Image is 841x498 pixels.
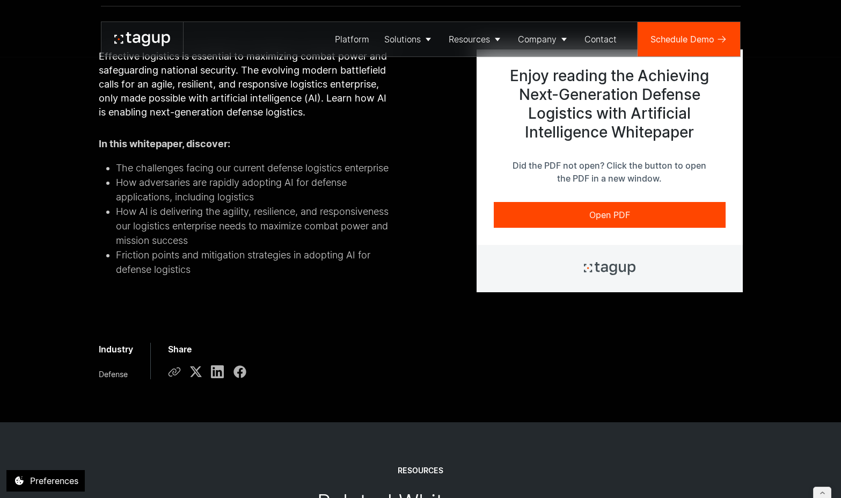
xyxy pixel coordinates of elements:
div: Platform [335,33,369,46]
div: Industry [99,343,133,356]
div: Resources [398,465,443,476]
div: Preferences [30,474,78,487]
div: Defense [99,369,128,380]
div: Enjoy reading the Achieving Next-Generation Defense Logistics with Artificial Intelligence Whitep... [494,67,726,142]
a: Resources [441,22,510,56]
div: Open PDF [589,208,630,221]
div: Contact [584,33,617,46]
a: Contact [577,22,624,56]
li: How Al is delivering the agility, resilience, and responsiveness our logistics enterprise needs t... [116,204,395,248]
a: Schedule Demo [638,22,740,56]
a: Open PDF [494,202,726,228]
li: Friction points and mitigation strategies in adopting AI for defense logistics [116,248,395,277]
div: Resource Download Whitepaper success [477,49,743,292]
div: Share [168,343,192,356]
li: How adversaries are rapidly adopting AI for defense applications, including logistics [116,175,395,204]
div: Schedule Demo [650,33,714,46]
p: Did the PDF not open? Click the button to open the PDF in a new window. [507,159,713,185]
p: Effective logistics is essential to maximizing combat power and safeguarding national security. T... [99,49,395,119]
a: Company [510,22,577,56]
p: ‍ [99,294,395,308]
div: Solutions [384,33,421,46]
div: Company [518,33,557,46]
li: The challenges facing our current defense logistics enterprise [116,161,395,175]
strong: In this whitepaper, discover: [99,138,230,149]
a: Solutions [377,22,441,56]
a: Platform [327,22,377,56]
img: Tagup Logo [584,262,635,275]
div: Resources [449,33,490,46]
